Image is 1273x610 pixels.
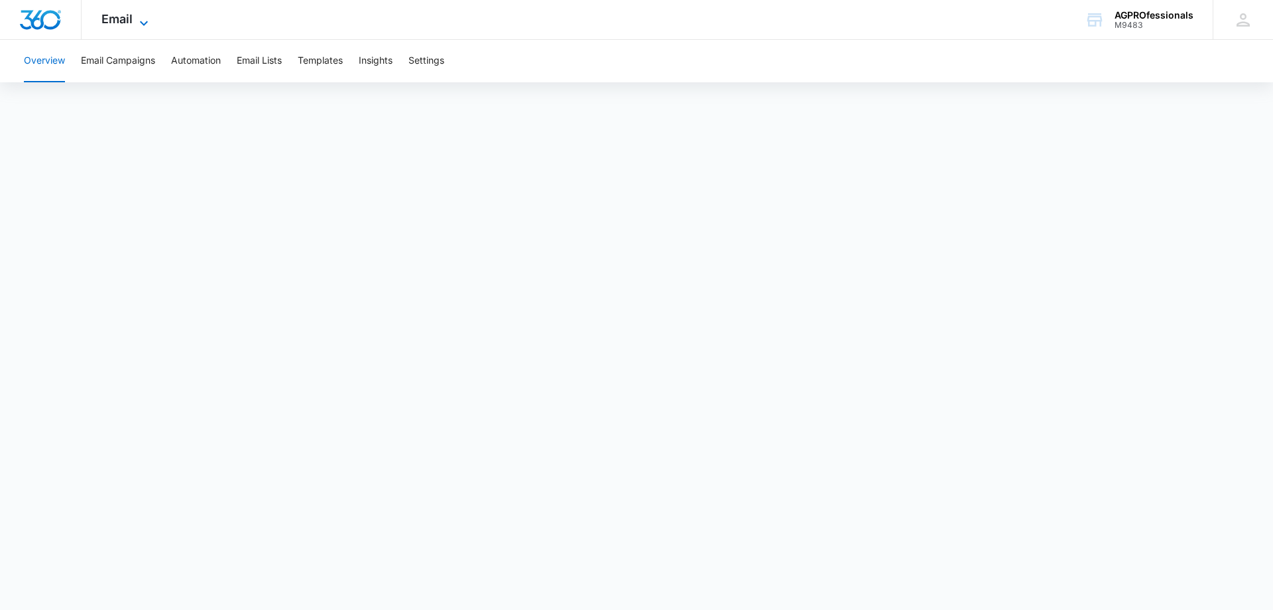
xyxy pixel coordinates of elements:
[81,40,155,82] button: Email Campaigns
[408,40,444,82] button: Settings
[359,40,393,82] button: Insights
[1115,21,1193,30] div: account id
[237,40,282,82] button: Email Lists
[298,40,343,82] button: Templates
[101,12,133,26] span: Email
[1115,10,1193,21] div: account name
[171,40,221,82] button: Automation
[24,40,65,82] button: Overview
